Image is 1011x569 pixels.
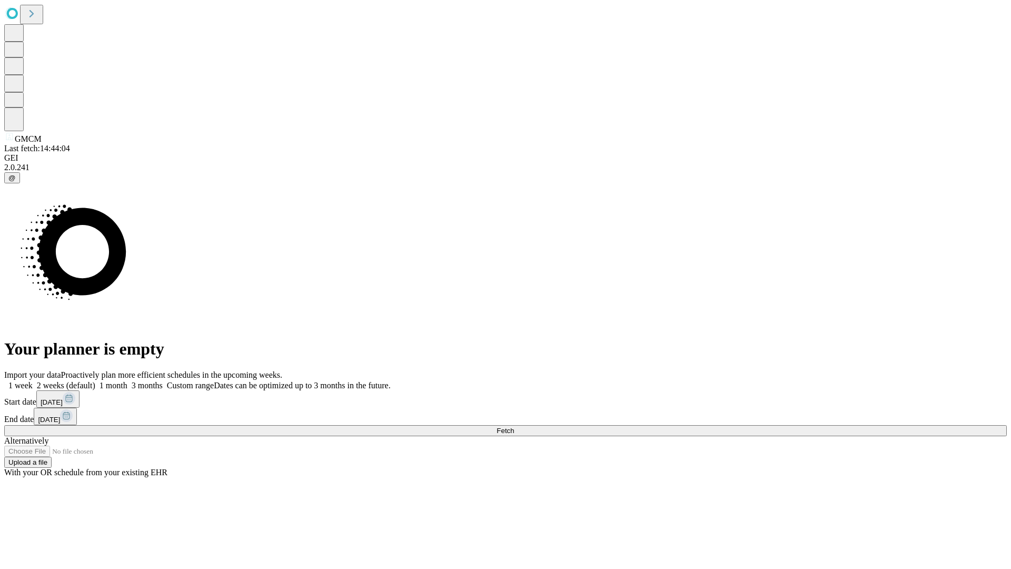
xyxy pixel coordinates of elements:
[4,436,48,445] span: Alternatively
[4,425,1007,436] button: Fetch
[4,172,20,183] button: @
[41,398,63,406] span: [DATE]
[132,381,163,390] span: 3 months
[8,174,16,182] span: @
[8,381,33,390] span: 1 week
[4,370,61,379] span: Import your data
[4,339,1007,359] h1: Your planner is empty
[100,381,127,390] span: 1 month
[167,381,214,390] span: Custom range
[4,468,167,477] span: With your OR schedule from your existing EHR
[4,163,1007,172] div: 2.0.241
[38,416,60,424] span: [DATE]
[497,427,514,435] span: Fetch
[4,153,1007,163] div: GEI
[4,408,1007,425] div: End date
[4,390,1007,408] div: Start date
[61,370,282,379] span: Proactively plan more efficient schedules in the upcoming weeks.
[37,381,95,390] span: 2 weeks (default)
[34,408,77,425] button: [DATE]
[4,457,52,468] button: Upload a file
[4,144,70,153] span: Last fetch: 14:44:04
[36,390,80,408] button: [DATE]
[15,134,42,143] span: GMCM
[214,381,390,390] span: Dates can be optimized up to 3 months in the future.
